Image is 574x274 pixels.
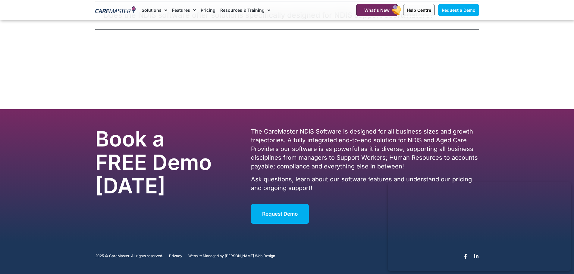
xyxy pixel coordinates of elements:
p: The CareMaster NDIS Software is designed for all business sizes and growth trajectories. A fully ... [251,127,479,171]
span: Website Managed by [188,254,224,258]
a: Help Centre [403,4,435,16]
a: What's New [356,4,398,16]
span: Request Demo [262,211,298,217]
img: CareMaster Logo [95,6,136,15]
a: Privacy [169,254,182,258]
span: Request a Demo [442,8,475,13]
span: Help Centre [407,8,431,13]
a: Request Demo [251,204,309,224]
a: Request a Demo [438,4,479,16]
iframe: Popup CTA [388,182,571,271]
p: Ask questions, learn about our software features and understand our pricing and ongoing support! [251,175,479,192]
p: 2025 © CareMaster. All rights reserved. [95,254,163,258]
span: What's New [364,8,390,13]
h2: Book a FREE Demo [DATE] [95,127,220,198]
a: [PERSON_NAME] Web Design [225,254,275,258]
